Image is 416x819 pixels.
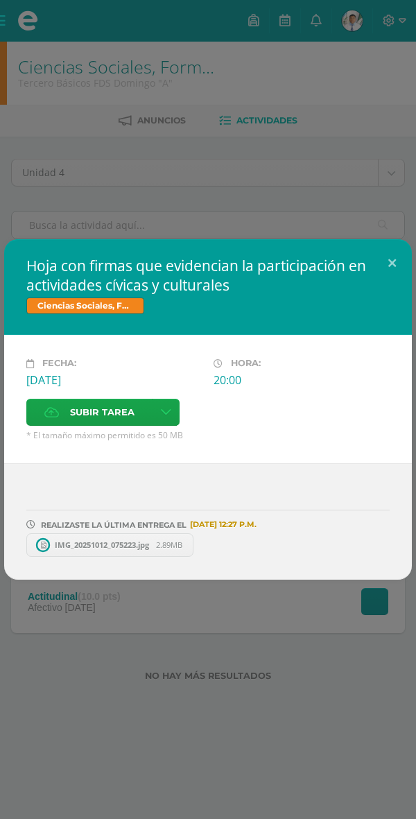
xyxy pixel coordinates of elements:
[26,298,144,314] span: Ciencias Sociales, Formación Ciudadana e Interculturalidad
[41,520,187,530] span: REALIZASTE LA ÚLTIMA ENTREGA EL
[372,239,412,286] button: Close (Esc)
[214,372,265,388] div: 20:00
[187,524,257,525] span: [DATE] 12:27 P.M.
[156,540,182,550] span: 2.89MB
[26,256,390,295] h2: Hoja con firmas que evidencian la participación en actividades cívicas y culturales
[26,372,202,388] div: [DATE]
[48,540,156,550] span: IMG_20251012_075223.jpg
[42,359,76,369] span: Fecha:
[70,399,135,425] span: Subir tarea
[26,429,390,441] span: * El tamaño máximo permitido es 50 MB
[231,359,261,369] span: Hora:
[26,533,193,557] a: IMG_20251012_075223.jpg 2.89MB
